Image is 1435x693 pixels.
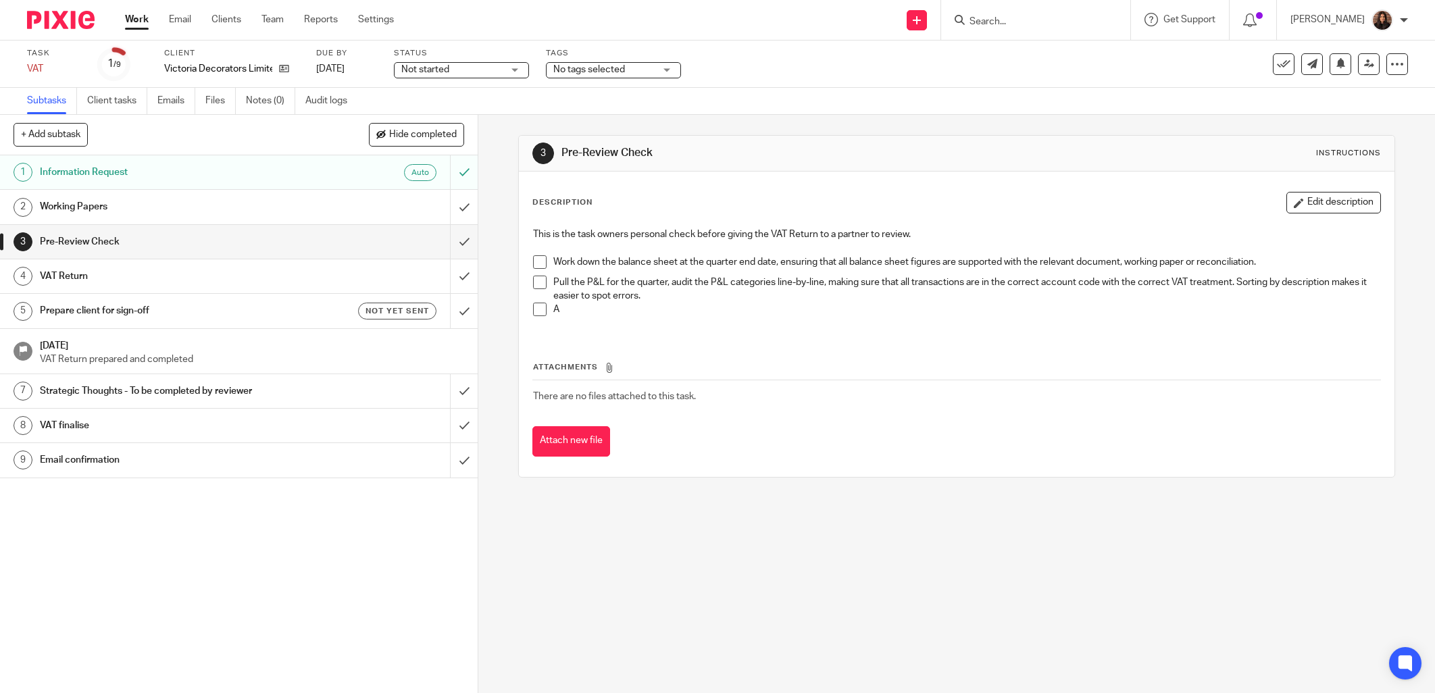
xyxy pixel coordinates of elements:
[27,11,95,29] img: Pixie
[40,197,305,217] h1: Working Papers
[14,267,32,286] div: 4
[40,381,305,401] h1: Strategic Thoughts - To be completed by reviewer
[553,65,625,74] span: No tags selected
[211,13,241,26] a: Clients
[1163,15,1215,24] span: Get Support
[532,197,593,208] p: Description
[305,88,357,114] a: Audit logs
[40,415,305,436] h1: VAT finalise
[369,123,464,146] button: Hide completed
[14,302,32,321] div: 5
[27,48,81,59] label: Task
[358,13,394,26] a: Settings
[394,48,529,59] label: Status
[14,382,32,401] div: 7
[14,416,32,435] div: 8
[107,56,121,72] div: 1
[14,232,32,251] div: 3
[366,305,429,317] span: Not yet sent
[404,164,436,181] div: Auto
[401,65,449,74] span: Not started
[40,301,305,321] h1: Prepare client for sign-off
[114,61,121,68] small: /9
[14,123,88,146] button: + Add subtask
[246,88,295,114] a: Notes (0)
[40,336,464,353] h1: [DATE]
[27,88,77,114] a: Subtasks
[533,392,696,401] span: There are no files attached to this task.
[40,266,305,286] h1: VAT Return
[561,146,986,160] h1: Pre-Review Check
[87,88,147,114] a: Client tasks
[316,48,377,59] label: Due by
[40,450,305,470] h1: Email confirmation
[261,13,284,26] a: Team
[14,451,32,469] div: 9
[164,62,272,76] p: Victoria Decorators Limited
[1290,13,1365,26] p: [PERSON_NAME]
[27,62,81,76] div: VAT
[1286,192,1381,213] button: Edit description
[14,163,32,182] div: 1
[532,426,610,457] button: Attach new file
[304,13,338,26] a: Reports
[164,48,299,59] label: Client
[1316,148,1381,159] div: Instructions
[316,64,345,74] span: [DATE]
[157,88,195,114] a: Emails
[532,143,554,164] div: 3
[1371,9,1393,31] img: Headshot.jpg
[968,16,1090,28] input: Search
[533,363,598,371] span: Attachments
[205,88,236,114] a: Files
[40,353,464,366] p: VAT Return prepared and completed
[546,48,681,59] label: Tags
[553,255,1380,269] p: Work down the balance sheet at the quarter end date, ensuring that all balance sheet figures are ...
[533,228,1380,241] p: This is the task owners personal check before giving the VAT Return to a partner to review.
[40,232,305,252] h1: Pre-Review Check
[553,276,1380,303] p: Pull the P&L for the quarter, audit the P&L categories line-by-line, making sure that all transac...
[169,13,191,26] a: Email
[389,130,457,140] span: Hide completed
[553,303,1380,316] p: A
[14,198,32,217] div: 2
[40,162,305,182] h1: Information Request
[125,13,149,26] a: Work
